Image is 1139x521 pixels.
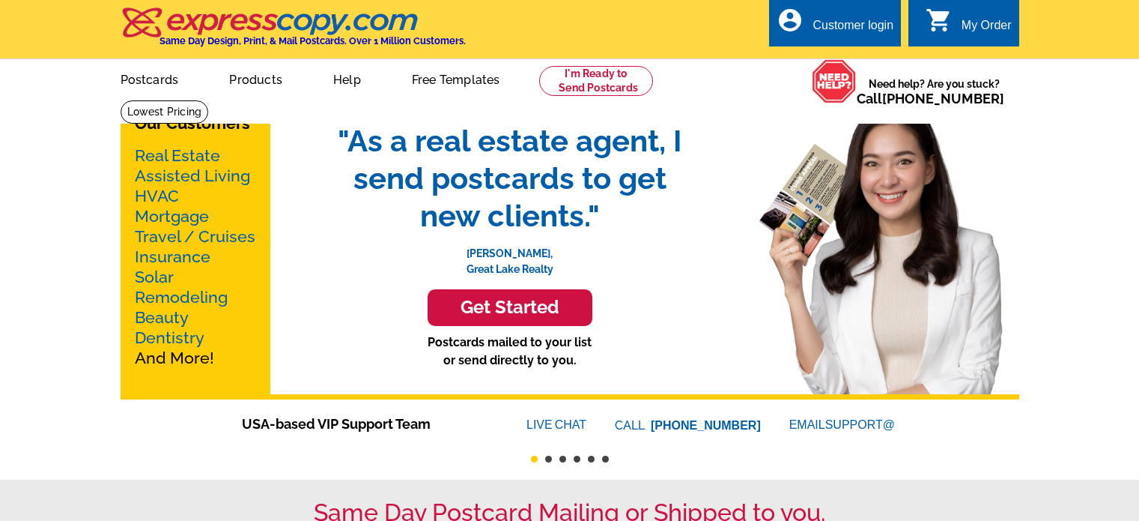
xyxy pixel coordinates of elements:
div: My Order [962,19,1012,40]
font: SUPPORT@ [825,416,897,434]
span: Need help? Are you stuck? [857,76,1012,106]
i: shopping_cart [926,7,953,34]
a: Help [309,61,385,96]
p: And More! [135,145,256,368]
a: Same Day Design, Print, & Mail Postcards. Over 1 Million Customers. [121,18,466,46]
span: Call [857,91,1004,106]
img: help [812,59,857,103]
a: Assisted Living [135,166,250,185]
button: 6 of 6 [602,456,609,463]
a: Solar [135,268,174,286]
font: LIVE [526,416,555,434]
a: Beauty [135,308,189,327]
a: Real Estate [135,146,220,165]
span: USA-based VIP Support Team [242,414,482,434]
button: 2 of 6 [545,456,552,463]
a: account_circle Customer login [777,16,893,35]
span: "As a real estate agent, I send postcards to get new clients." [323,122,697,235]
p: [PERSON_NAME], Great Lake Realty [323,235,697,277]
a: Dentistry [135,328,204,347]
button: 1 of 6 [531,456,538,463]
h4: Same Day Design, Print, & Mail Postcards. Over 1 Million Customers. [160,35,466,46]
a: HVAC [135,187,179,205]
a: Insurance [135,247,210,266]
div: Customer login [813,19,893,40]
a: [PHONE_NUMBER] [882,91,1004,106]
h3: Get Started [446,297,574,319]
a: Remodeling [135,288,228,307]
a: EMAILSUPPORT@ [789,418,897,431]
p: Postcards mailed to your list or send directly to you. [323,334,697,370]
a: [PHONE_NUMBER] [651,419,761,432]
a: Products [205,61,306,96]
a: LIVECHAT [526,418,586,431]
button: 4 of 6 [574,456,580,463]
a: Travel / Cruises [135,227,255,246]
font: CALL [615,417,647,435]
i: account_circle [777,7,804,34]
button: 3 of 6 [559,456,566,463]
a: Mortgage [135,207,209,226]
button: 5 of 6 [588,456,595,463]
a: Get Started [323,289,697,326]
a: shopping_cart My Order [926,16,1012,35]
a: Postcards [97,61,203,96]
a: Free Templates [388,61,524,96]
